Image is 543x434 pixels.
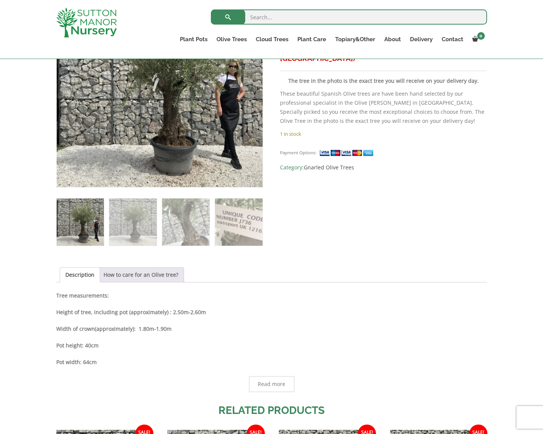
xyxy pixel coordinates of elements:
img: Gnarled Olive Tree J736 - Image 3 [162,198,209,246]
p: 1 in stock [280,129,487,138]
strong: Pot height: 40cm [56,342,99,349]
img: Gnarled Olive Tree J736 - Image 2 [109,198,156,246]
a: Contact [437,34,468,45]
a: 0 [468,34,487,45]
a: Cloud Trees [251,34,293,45]
strong: The tree in the photo is the exact tree you will receive on your delivery day. [288,77,479,84]
small: Payment Options: [280,150,317,155]
b: Height of tree, including pot (approximately) : 2.50m-2.60m [56,308,206,316]
span: 0 [477,32,485,40]
input: Search... [211,9,487,25]
span: Read more [258,381,285,387]
h2: Related products [56,403,487,418]
img: Gnarled Olive Tree J736 - Image 4 [215,198,262,246]
strong: Pot width: 64cm [56,358,97,366]
a: How to care for an Olive tree? [104,268,178,282]
img: logo [56,8,117,37]
a: Plant Care [293,34,331,45]
a: About [380,34,405,45]
span: Category: [280,163,487,172]
a: Delivery [405,34,437,45]
strong: Tree measurements: [56,292,109,299]
a: Topiary&Other [331,34,380,45]
a: Description [65,268,94,282]
strong: Width of crown : 1.80m-1.90m [56,325,172,332]
img: payment supported [319,149,376,157]
a: Olive Trees [212,34,251,45]
p: These beautiful Spanish Olive trees are have been hand selected by our professional specialist in... [280,89,487,126]
b: (approximately) [95,325,134,332]
a: Plant Pots [175,34,212,45]
img: Gnarled Olive Tree J736 [57,198,104,246]
a: Gnarled Olive Trees [304,164,354,171]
